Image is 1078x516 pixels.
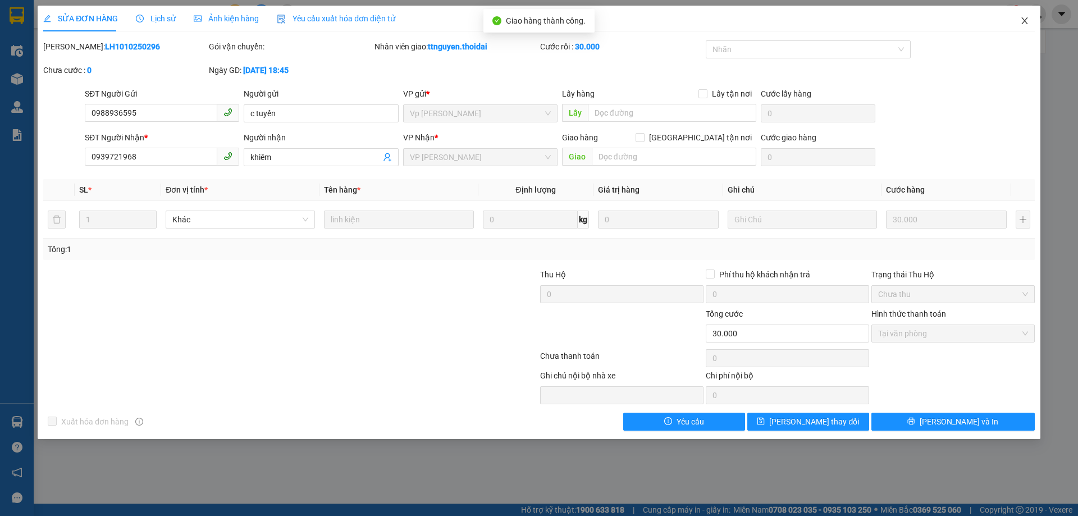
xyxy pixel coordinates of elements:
div: Ghi chú nội bộ nhà xe [540,369,704,386]
span: [PERSON_NAME] thay đổi [769,415,859,428]
span: Chuyển phát nhanh: [GEOGRAPHIC_DATA] - [GEOGRAPHIC_DATA] [7,48,104,88]
div: Chưa cước : [43,64,207,76]
span: Giao hàng [562,133,598,142]
b: [DATE] 18:45 [243,66,289,75]
span: Đơn vị tính [166,185,208,194]
button: printer[PERSON_NAME] và In [871,413,1035,431]
span: Định lượng [516,185,556,194]
span: VP Nguyễn Quốc Trị [410,149,551,166]
div: Ngày GD: [209,64,372,76]
span: SỬA ĐƠN HÀNG [43,14,118,23]
span: phone [223,108,232,117]
button: exclamation-circleYêu cầu [623,413,745,431]
img: icon [277,15,286,24]
span: user-add [383,153,392,162]
span: Giao hàng thành công. [506,16,586,25]
span: edit [43,15,51,22]
span: 31NQT1210250377 [106,75,191,87]
span: exclamation-circle [664,417,672,426]
span: Chưa thu [878,286,1028,303]
span: printer [907,417,915,426]
b: LH1010250296 [105,42,160,51]
span: Lấy [562,104,588,122]
span: [PERSON_NAME] và In [920,415,998,428]
span: Thu Hộ [540,270,566,279]
div: Trạng thái Thu Hộ [871,268,1035,281]
span: info-circle [135,418,143,426]
span: Ảnh kiện hàng [194,14,259,23]
b: ttnguyen.thoidai [428,42,487,51]
input: 0 [598,211,719,229]
input: VD: Bàn, Ghế [324,211,473,229]
div: Gói vận chuyển: [209,40,372,53]
label: Cước giao hàng [761,133,816,142]
label: Hình thức thanh toán [871,309,946,318]
span: SL [79,185,88,194]
input: 0 [886,211,1007,229]
span: close [1020,16,1029,25]
input: Dọc đường [588,104,756,122]
span: check-circle [492,16,501,25]
input: Cước lấy hàng [761,104,875,122]
span: Lịch sử [136,14,176,23]
span: Tổng cước [706,309,743,318]
span: Giá trị hàng [598,185,640,194]
span: clock-circle [136,15,144,22]
span: Cước hàng [886,185,925,194]
input: Dọc đường [592,148,756,166]
span: Lấy hàng [562,89,595,98]
span: Khác [172,211,308,228]
span: Phí thu hộ khách nhận trả [715,268,815,281]
button: save[PERSON_NAME] thay đổi [747,413,869,431]
b: 0 [87,66,92,75]
div: SĐT Người Nhận [85,131,239,144]
input: Cước giao hàng [761,148,875,166]
span: picture [194,15,202,22]
div: [PERSON_NAME]: [43,40,207,53]
b: 30.000 [575,42,600,51]
label: Cước lấy hàng [761,89,811,98]
span: Tại văn phòng [878,325,1028,342]
div: Người nhận [244,131,398,144]
span: kg [578,211,589,229]
span: Vp Lê Hoàn [410,105,551,122]
button: delete [48,211,66,229]
strong: CÔNG TY TNHH DỊCH VỤ DU LỊCH THỜI ĐẠI [10,9,101,45]
div: Tổng: 1 [48,243,416,255]
div: Chi phí nội bộ [706,369,869,386]
th: Ghi chú [723,179,881,201]
div: Người gửi [244,88,398,100]
span: save [757,417,765,426]
span: phone [223,152,232,161]
div: Chưa thanh toán [539,350,705,369]
div: Nhân viên giao: [374,40,538,53]
span: Xuất hóa đơn hàng [57,415,133,428]
span: Lấy tận nơi [707,88,756,100]
button: Close [1009,6,1040,37]
span: Yêu cầu [677,415,704,428]
span: VP Nhận [403,133,435,142]
div: SĐT Người Gửi [85,88,239,100]
span: Tên hàng [324,185,360,194]
div: VP gửi [403,88,558,100]
button: plus [1016,211,1030,229]
span: [GEOGRAPHIC_DATA] tận nơi [645,131,756,144]
span: Giao [562,148,592,166]
input: Ghi Chú [728,211,877,229]
img: logo [4,40,6,97]
div: Cước rồi : [540,40,704,53]
span: Yêu cầu xuất hóa đơn điện tử [277,14,395,23]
